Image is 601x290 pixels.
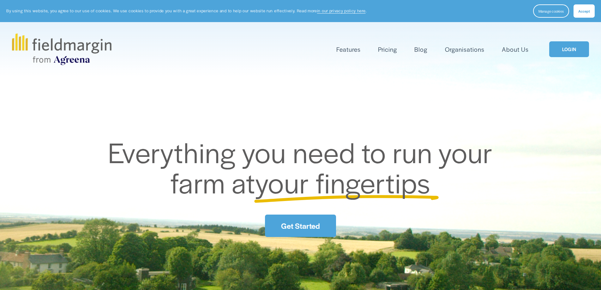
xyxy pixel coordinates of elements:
a: folder dropdown [336,44,361,55]
span: Accept [578,9,590,14]
button: Accept [574,4,595,18]
button: Manage cookies [533,4,569,18]
span: Features [336,45,361,54]
span: Manage cookies [538,9,564,14]
a: About Us [502,44,529,55]
a: Blog [414,44,427,55]
a: Organisations [445,44,484,55]
span: Everything you need to run your farm at [108,132,499,202]
a: LOGIN [549,41,589,57]
a: Get Started [265,215,336,237]
p: By using this website, you agree to our use of cookies. We use cookies to provide you with a grea... [6,8,367,14]
a: in our privacy policy here [317,8,366,14]
a: Pricing [378,44,397,55]
span: your fingertips [255,162,430,202]
img: fieldmargin.com [12,33,111,65]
